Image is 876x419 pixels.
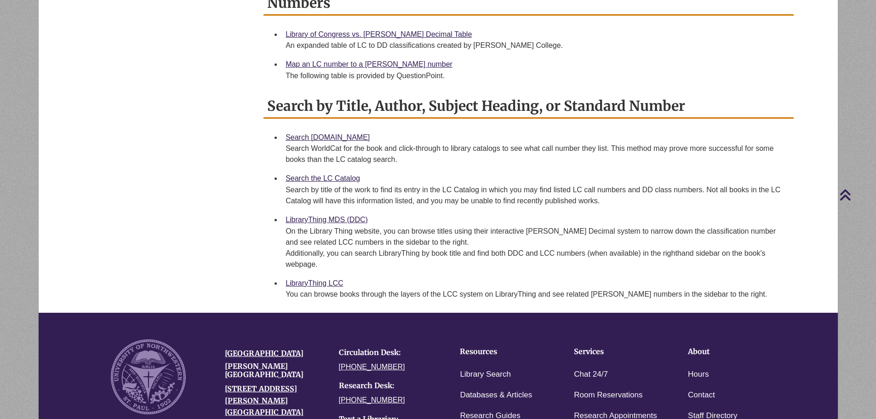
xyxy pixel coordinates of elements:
[286,289,786,300] div: You can browse books through the layers of the LCC system on LibraryThing and see related [PERSON...
[460,348,545,356] h4: Resources
[574,368,608,381] a: Chat 24/7
[225,362,325,379] h4: [PERSON_NAME][GEOGRAPHIC_DATA]
[111,339,186,414] img: UNW seal
[574,389,642,402] a: Room Reservations
[286,184,786,207] div: Search by title of the work to find its entry in the LC Catalog in which you may find listed LC c...
[688,348,773,356] h4: About
[286,40,786,51] div: An expanded table of LC to DD classifications created by [PERSON_NAME] College.
[839,189,874,201] a: Back to Top
[286,70,786,81] div: The following table is provided by QuestionPoint.
[460,368,511,381] a: Library Search
[460,389,532,402] a: Databases & Articles
[286,279,343,287] a: LibraryThing LCC
[225,349,303,358] a: [GEOGRAPHIC_DATA]
[339,396,405,404] a: [PHONE_NUMBER]
[286,174,360,182] a: Search the LC Catalog
[286,216,368,224] a: LibraryThing MDS (DDC)
[688,368,709,381] a: Hours
[688,389,715,402] a: Contact
[286,143,786,165] div: Search WorldCat for the book and click-through to library catalogs to see what call number they l...
[286,30,472,38] a: Library of Congress vs. [PERSON_NAME] Decimal Table
[339,382,439,390] h4: Research Desk:
[286,226,786,270] div: On the Library Thing website, you can browse titles using their interactive [PERSON_NAME] Decimal...
[339,363,405,371] a: [PHONE_NUMBER]
[263,94,794,119] h2: Search by Title, Author, Subject Heading, or Standard Number
[339,349,439,357] h4: Circulation Desk:
[574,348,659,356] h4: Services
[286,133,370,141] a: Search [DOMAIN_NAME]
[286,60,452,68] a: Map an LC number to a [PERSON_NAME] number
